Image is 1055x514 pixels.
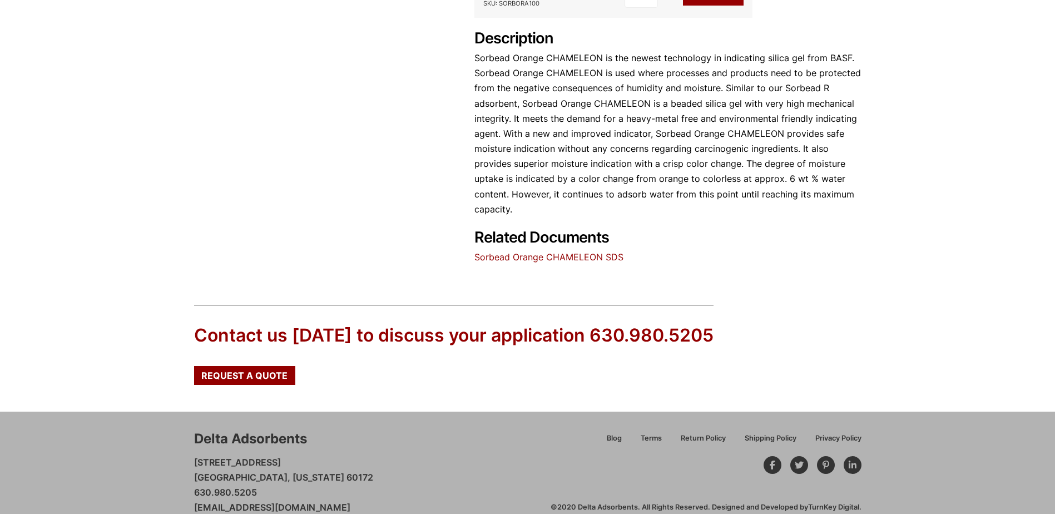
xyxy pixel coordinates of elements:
[474,251,623,263] a: Sorbead Orange CHAMELEON SDS
[735,432,806,452] a: Shipping Policy
[201,371,288,380] span: Request a Quote
[641,435,662,442] span: Terms
[815,435,861,442] span: Privacy Policy
[474,51,861,217] p: Sorbead Orange CHAMELEON is the newest technology in indicating silica gel from BASF. Sorbead Ora...
[194,323,714,348] div: Contact us [DATE] to discuss your application 630.980.5205
[631,432,671,452] a: Terms
[806,432,861,452] a: Privacy Policy
[681,435,726,442] span: Return Policy
[194,429,307,448] div: Delta Adsorbents
[671,432,735,452] a: Return Policy
[808,503,859,511] a: TurnKey Digital
[194,366,295,385] a: Request a Quote
[551,502,861,512] div: ©2020 Delta Adsorbents. All Rights Reserved. Designed and Developed by .
[745,435,796,442] span: Shipping Policy
[474,29,861,48] h2: Description
[597,432,631,452] a: Blog
[607,435,622,442] span: Blog
[194,502,350,513] a: [EMAIL_ADDRESS][DOMAIN_NAME]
